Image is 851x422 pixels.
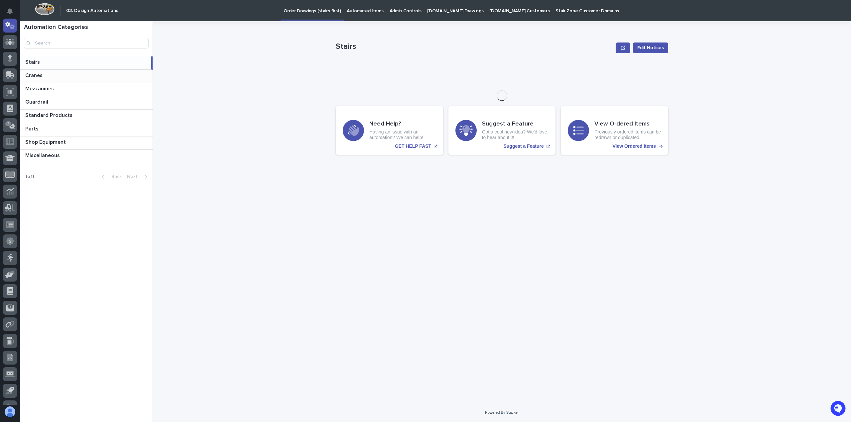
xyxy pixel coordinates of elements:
[633,42,668,53] button: Edit Notices
[23,74,109,80] div: Start new chat
[561,106,668,155] a: View Ordered Items
[830,400,848,418] iframe: Open customer support
[107,174,122,179] span: Back
[23,80,84,86] div: We're available if you need us!
[25,58,41,65] p: Stairs
[20,70,153,83] a: CranesCranes
[7,26,121,37] p: Welcome 👋
[25,71,44,79] p: Cranes
[13,107,36,113] span: Help Docs
[637,44,664,51] span: Edit Notices
[485,410,519,414] a: Powered By Stacker
[113,76,121,84] button: Start new chat
[127,174,142,179] span: Next
[613,143,656,149] p: View Ordered Items
[4,104,39,116] a: 📖Help Docs
[7,37,121,47] p: How can we help?
[25,125,40,132] p: Parts
[20,136,153,150] a: Shop EquipmentShop Equipment
[25,138,67,145] p: Shop Equipment
[503,143,544,149] p: Suggest a Feature
[482,121,549,128] h3: Suggest a Feature
[96,174,124,180] button: Back
[20,96,153,110] a: GuardrailGuardrail
[66,123,80,128] span: Pylon
[66,8,118,14] h2: 03. Design Automations
[20,123,153,136] a: PartsParts
[24,38,149,48] input: Search
[20,110,153,123] a: Standard ProductsStandard Products
[336,106,443,155] a: GET HELP FAST
[124,174,153,180] button: Next
[25,111,74,119] p: Standard Products
[594,121,661,128] h3: View Ordered Items
[17,53,110,60] input: Clear
[20,83,153,96] a: MezzaninesMezzanines
[47,123,80,128] a: Powered byPylon
[35,3,55,15] img: Workspace Logo
[25,151,61,159] p: Miscellaneous
[395,143,431,149] p: GET HELP FAST
[369,121,436,128] h3: Need Help?
[24,24,149,31] h1: Automation Categories
[20,150,153,163] a: MiscellaneousMiscellaneous
[7,107,12,113] div: 📖
[20,56,153,70] a: StairsStairs
[25,98,50,105] p: Guardrail
[336,42,613,51] p: Stairs
[3,4,17,18] button: Notifications
[7,74,19,86] img: 1736555164131-43832dd5-751b-4058-ba23-39d91318e5a0
[7,6,20,20] img: Stacker
[448,106,556,155] a: Suggest a Feature
[594,129,661,140] p: Previously ordered items can be redrawn or duplicated.
[369,129,436,140] p: Having an issue with an automation? We can help!
[20,169,40,185] p: 1 of 1
[482,129,549,140] p: Got a cool new idea? We'd love to hear about it!
[8,8,17,19] div: Notifications
[25,84,55,92] p: Mezzanines
[3,405,17,419] button: users-avatar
